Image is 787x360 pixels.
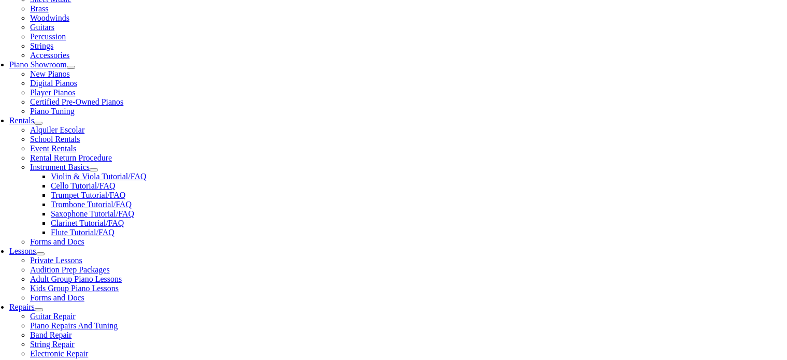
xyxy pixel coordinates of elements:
a: Private Lessons [30,256,82,265]
a: School Rentals [30,135,80,143]
a: Trumpet Tutorial/FAQ [51,191,125,199]
a: Guitar Repair [30,312,76,321]
a: Piano Tuning [30,107,75,116]
a: Cello Tutorial/FAQ [51,181,116,190]
a: Instrument Basics [30,163,90,171]
a: Rentals [9,116,34,125]
a: Violin & Viola Tutorial/FAQ [51,172,147,181]
a: Player Pianos [30,88,76,97]
a: Guitars [30,23,54,32]
button: Open submenu of Piano Showroom [67,66,75,69]
a: Audition Prep Packages [30,265,110,274]
a: Alquiler Escolar [30,125,84,134]
a: Rental Return Procedure [30,153,112,162]
a: Woodwinds [30,13,69,22]
button: Open submenu of Repairs [35,308,43,311]
a: Adult Group Piano Lessons [30,275,122,283]
a: Piano Showroom [9,60,67,69]
button: Open submenu of Rentals [34,122,42,125]
a: Strings [30,41,53,50]
a: Percussion [30,32,66,41]
a: Lessons [9,247,36,255]
a: Brass [30,4,49,13]
a: String Repair [30,340,75,349]
a: Digital Pianos [30,79,77,88]
a: Certified Pre-Owned Pianos [30,97,123,106]
a: Trombone Tutorial/FAQ [51,200,132,209]
a: Forms and Docs [30,293,84,302]
a: Clarinet Tutorial/FAQ [51,219,124,227]
a: Forms and Docs [30,237,84,246]
a: Kids Group Piano Lessons [30,284,119,293]
a: Electronic Repair [30,349,88,358]
a: Saxophone Tutorial/FAQ [51,209,134,218]
a: Repairs [9,303,35,311]
a: Event Rentals [30,144,76,153]
a: Piano Repairs And Tuning [30,321,118,330]
a: New Pianos [30,69,70,78]
button: Open submenu of Instrument Basics [90,168,98,171]
a: Flute Tutorial/FAQ [51,228,115,237]
a: Accessories [30,51,69,60]
button: Open submenu of Lessons [36,252,45,255]
a: Band Repair [30,330,71,339]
